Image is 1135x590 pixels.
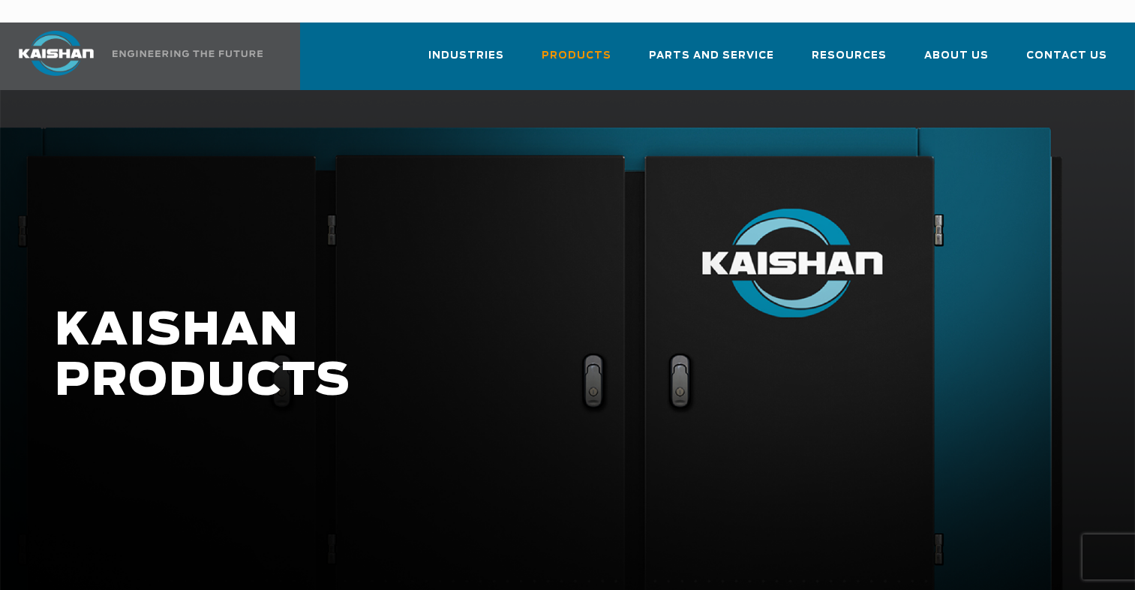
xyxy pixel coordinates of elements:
[924,36,989,87] a: About Us
[812,47,887,65] span: Resources
[113,50,263,57] img: Engineering the future
[924,47,989,65] span: About Us
[649,36,774,87] a: Parts and Service
[1026,47,1107,65] span: Contact Us
[428,36,504,87] a: Industries
[55,306,907,407] h1: KAISHAN PRODUCTS
[812,36,887,87] a: Resources
[428,47,504,65] span: Industries
[542,47,611,65] span: Products
[649,47,774,65] span: Parts and Service
[542,36,611,87] a: Products
[1026,36,1107,87] a: Contact Us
